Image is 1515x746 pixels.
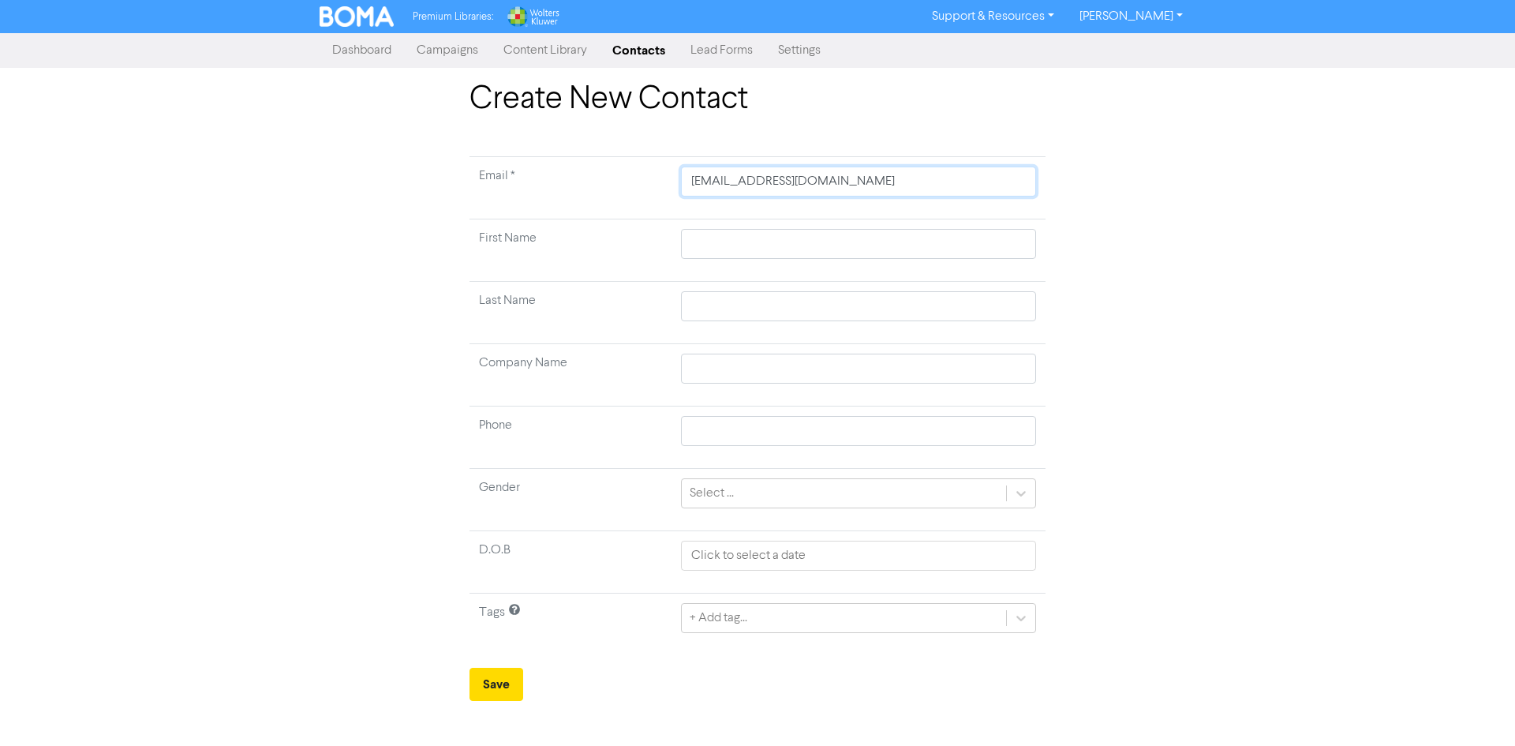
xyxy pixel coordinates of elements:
[690,484,734,503] div: Select ...
[506,6,559,27] img: Wolters Kluwer
[469,344,671,407] td: Company Name
[469,594,671,656] td: Tags
[678,35,765,66] a: Lead Forms
[469,219,671,282] td: First Name
[1067,4,1195,29] a: [PERSON_NAME]
[469,81,1046,118] h1: Create New Contact
[469,531,671,594] td: D.O.B
[413,12,493,22] span: Premium Libraries:
[404,35,491,66] a: Campaigns
[320,6,394,27] img: BOMA Logo
[469,668,523,701] button: Save
[469,282,671,344] td: Last Name
[600,35,678,66] a: Contacts
[690,609,747,628] div: + Add tag...
[919,4,1067,29] a: Support & Resources
[681,541,1036,571] input: Click to select a date
[491,35,600,66] a: Content Library
[320,35,404,66] a: Dashboard
[469,157,671,219] td: Required
[765,35,833,66] a: Settings
[1436,670,1515,746] iframe: Chat Widget
[469,407,671,469] td: Phone
[469,469,671,531] td: Gender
